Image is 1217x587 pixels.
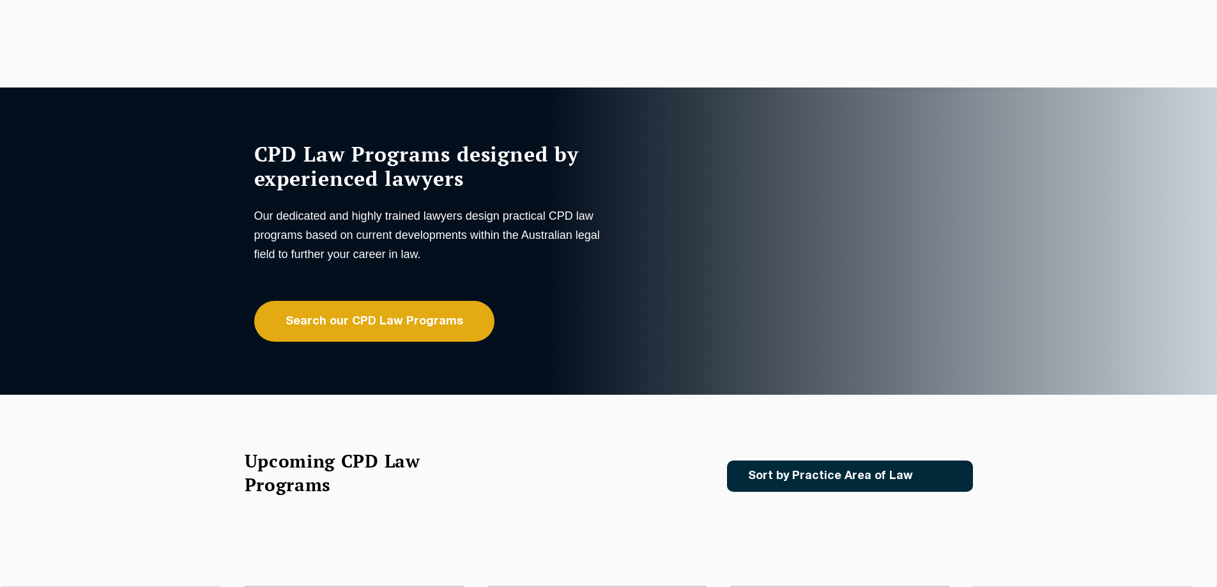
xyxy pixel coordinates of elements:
a: Search our CPD Law Programs [254,301,494,342]
a: Sort by Practice Area of Law [727,461,973,492]
h2: Upcoming CPD Law Programs [245,449,452,496]
h1: CPD Law Programs designed by experienced lawyers [254,142,606,190]
p: Our dedicated and highly trained lawyers design practical CPD law programs based on current devel... [254,206,606,264]
img: Icon [933,471,948,482]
